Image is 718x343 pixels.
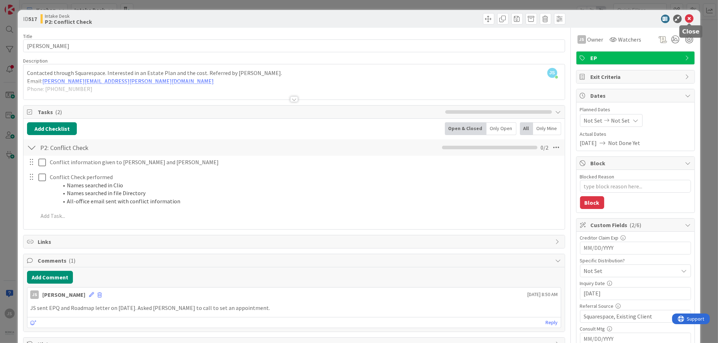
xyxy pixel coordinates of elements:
[608,139,640,147] span: Not Done Yet
[547,68,557,78] span: JS
[42,290,85,299] div: [PERSON_NAME]
[630,221,642,229] span: ( 2/6 )
[587,35,603,44] span: Owner
[578,35,586,44] div: JS
[69,257,75,264] span: ( 1 )
[580,106,691,113] span: Planned Dates
[50,158,560,166] p: Conflict information given to [PERSON_NAME] and [PERSON_NAME]
[58,189,560,197] li: Names searched in file Directory
[28,15,37,22] b: 517
[27,69,561,77] p: Contacted through Squarespace. Interested in an Estate Plan and the cost. Referred by [PERSON_NAME].
[580,326,691,331] div: Consult Mtg
[580,139,597,147] span: [DATE]
[591,91,682,100] span: Dates
[591,73,682,81] span: Exit Criteria
[50,173,560,181] p: Conflict Check performed
[23,33,32,39] label: Title
[682,28,700,35] h5: Close
[38,256,552,265] span: Comments
[618,35,642,44] span: Watchers
[546,318,558,327] a: Reply
[580,258,691,263] div: Specific Distribution?
[23,15,37,23] span: ID
[591,159,682,167] span: Block
[23,39,565,52] input: type card name here...
[528,291,558,298] span: [DATE] 8:50 AM
[533,122,561,135] div: Only Mine
[520,122,533,135] div: All
[591,54,682,62] span: EP
[584,267,679,275] span: Not Set
[541,143,549,152] span: 0 / 2
[23,58,48,64] span: Description
[45,13,92,19] span: Intake Desk
[591,221,682,229] span: Custom Fields
[580,304,691,309] div: Referral Source
[55,108,62,116] span: ( 2 )
[486,122,516,135] div: Only Open
[27,271,73,284] button: Add Comment
[27,77,561,85] p: Email:
[580,130,691,138] span: Actual Dates
[580,173,615,180] label: Blocked Reason
[58,181,560,189] li: Names searched in Clio
[42,77,214,85] a: [PERSON_NAME][EMAIL_ADDRESS][PERSON_NAME][DOMAIN_NAME]
[584,116,603,125] span: Not Set
[580,235,691,240] div: Creditor Claim Exp
[38,237,552,246] span: Links
[580,196,604,209] button: Block
[584,312,679,321] span: Squarespace, Existing Client
[27,122,77,135] button: Add Checklist
[445,122,486,135] div: Open & Closed
[45,19,92,25] b: P2: Conflict Check
[611,116,630,125] span: Not Set
[580,281,691,286] div: Inquiry Date
[38,108,441,116] span: Tasks
[30,304,558,312] p: JS sent EPQ and Roadmap letter on [DATE]. Asked [PERSON_NAME] to call to set an appointment.
[58,197,560,205] li: All-office email sent with conflict information
[38,141,198,154] input: Add Checklist...
[584,288,687,300] input: MM/DD/YYYY
[30,290,39,299] div: JS
[584,242,687,254] input: MM/DD/YYYY
[15,1,32,10] span: Support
